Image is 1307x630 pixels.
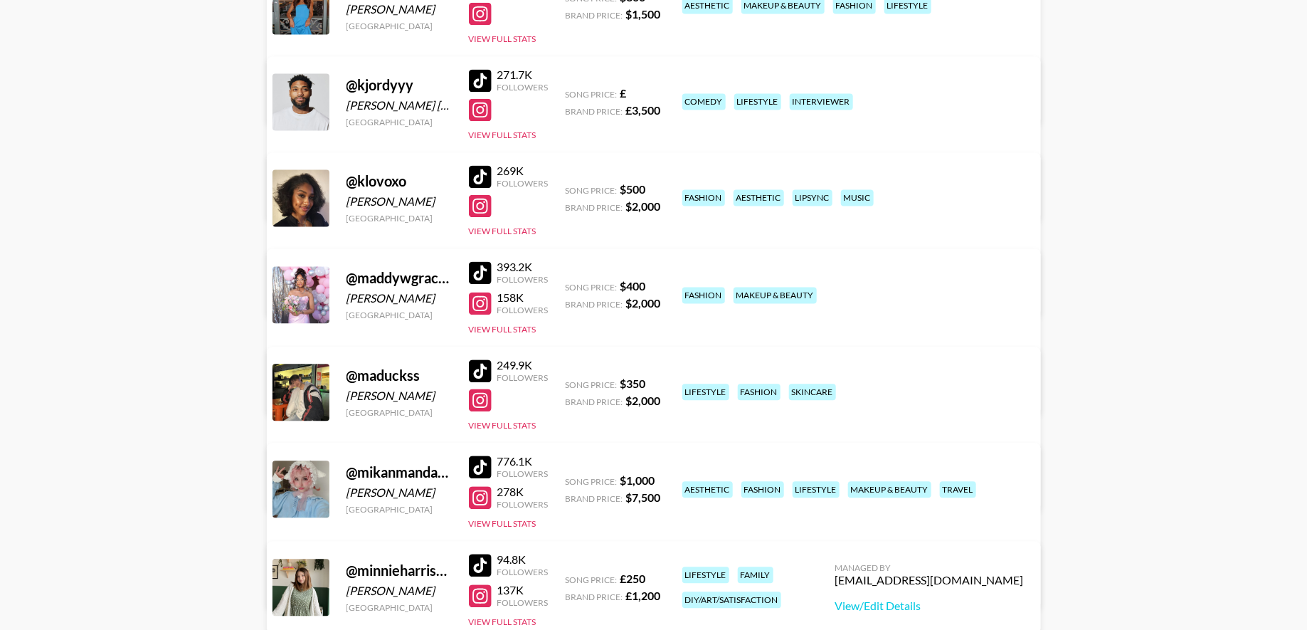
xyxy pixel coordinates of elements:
[346,21,452,31] div: [GEOGRAPHIC_DATA]
[566,106,623,117] span: Brand Price:
[566,493,623,504] span: Brand Price:
[566,89,618,100] span: Song Price:
[682,384,729,400] div: lifestyle
[566,574,618,585] span: Song Price:
[682,287,725,303] div: fashion
[497,597,549,608] div: Followers
[566,592,623,602] span: Brand Price:
[566,476,618,487] span: Song Price:
[835,562,1024,573] div: Managed By
[734,287,817,303] div: makeup & beauty
[620,473,655,487] strong: $ 1,000
[566,185,618,196] span: Song Price:
[497,68,549,82] div: 271.7K
[566,299,623,310] span: Brand Price:
[497,358,549,372] div: 249.9K
[346,310,452,320] div: [GEOGRAPHIC_DATA]
[566,397,623,407] span: Brand Price:
[346,98,452,112] div: [PERSON_NAME] [PERSON_NAME]
[346,367,452,384] div: @ maduckss
[497,274,549,285] div: Followers
[848,481,931,498] div: makeup & beauty
[497,499,549,510] div: Followers
[497,468,549,479] div: Followers
[469,226,536,236] button: View Full Stats
[497,82,549,93] div: Followers
[789,384,836,400] div: skincare
[497,567,549,577] div: Followers
[566,10,623,21] span: Brand Price:
[620,377,646,390] strong: $ 350
[346,291,452,305] div: [PERSON_NAME]
[346,2,452,16] div: [PERSON_NAME]
[497,260,549,274] div: 393.2K
[497,290,549,305] div: 158K
[497,305,549,315] div: Followers
[469,130,536,140] button: View Full Stats
[790,93,853,110] div: interviewer
[469,33,536,44] button: View Full Stats
[497,552,549,567] div: 94.8K
[346,407,452,418] div: [GEOGRAPHIC_DATA]
[566,282,618,293] span: Song Price:
[497,372,549,383] div: Followers
[346,194,452,209] div: [PERSON_NAME]
[346,76,452,94] div: @ kjordyyy
[841,189,874,206] div: music
[835,573,1024,587] div: [EMAIL_ADDRESS][DOMAIN_NAME]
[620,86,627,100] strong: £
[682,592,781,608] div: diy/art/satisfaction
[497,583,549,597] div: 137K
[734,189,784,206] div: aesthetic
[734,93,781,110] div: lifestyle
[682,189,725,206] div: fashion
[626,394,661,407] strong: $ 2,000
[793,481,840,498] div: lifestyle
[346,389,452,403] div: [PERSON_NAME]
[626,7,661,21] strong: $ 1,500
[346,562,452,579] div: @ minnieharrisuk
[626,296,661,310] strong: $ 2,000
[346,172,452,190] div: @ klovoxo
[346,213,452,224] div: [GEOGRAPHIC_DATA]
[497,178,549,189] div: Followers
[620,279,646,293] strong: $ 400
[346,584,452,598] div: [PERSON_NAME]
[682,567,729,583] div: lifestyle
[346,117,452,127] div: [GEOGRAPHIC_DATA]
[741,481,784,498] div: fashion
[346,463,452,481] div: @ mikanmandarin
[682,481,733,498] div: aesthetic
[346,504,452,515] div: [GEOGRAPHIC_DATA]
[835,599,1024,613] a: View/Edit Details
[566,202,623,213] span: Brand Price:
[682,93,726,110] div: comedy
[620,572,646,585] strong: £ 250
[469,518,536,529] button: View Full Stats
[626,103,661,117] strong: £ 3,500
[566,379,618,390] span: Song Price:
[346,485,452,500] div: [PERSON_NAME]
[346,269,452,287] div: @ maddywgracee
[469,420,536,431] button: View Full Stats
[738,384,781,400] div: fashion
[626,199,661,213] strong: $ 2,000
[738,567,773,583] div: family
[469,616,536,627] button: View Full Stats
[497,454,549,468] div: 776.1K
[346,602,452,613] div: [GEOGRAPHIC_DATA]
[793,189,832,206] div: lipsync
[469,324,536,335] button: View Full Stats
[497,485,549,499] div: 278K
[497,164,549,178] div: 269K
[626,490,661,504] strong: $ 7,500
[940,481,976,498] div: travel
[620,182,646,196] strong: $ 500
[626,589,661,602] strong: £ 1,200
